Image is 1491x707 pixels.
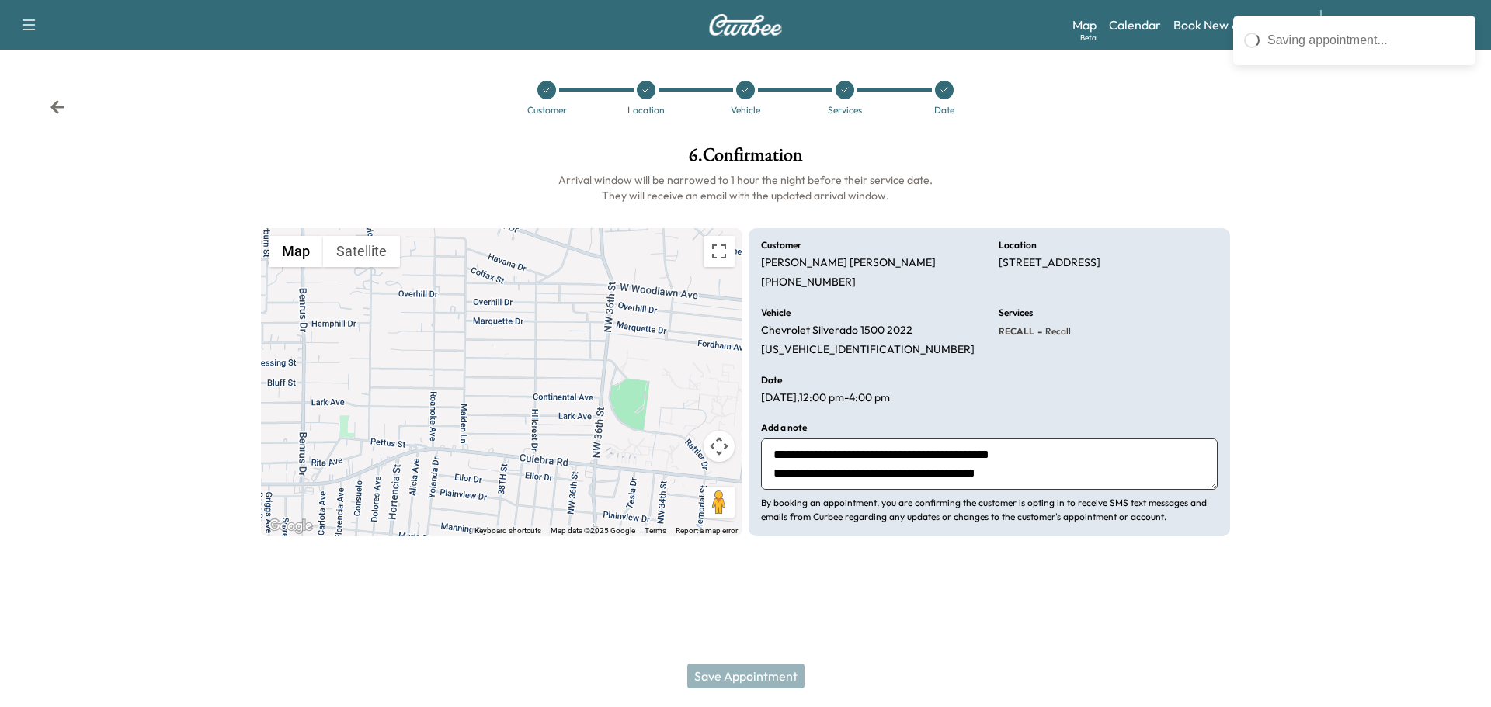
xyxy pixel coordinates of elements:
div: Beta [1080,32,1097,43]
div: Date [934,106,954,115]
h1: 6 . Confirmation [261,146,1230,172]
div: Back [50,99,65,115]
p: [PHONE_NUMBER] [761,276,856,289]
a: Calendar [1109,16,1161,34]
button: Drag Pegman onto the map to open Street View [704,487,735,518]
h6: Date [761,376,782,385]
p: Chevrolet Silverado 1500 2022 [761,324,912,338]
p: [STREET_ADDRESS] [999,256,1100,270]
a: Report a map error [676,526,738,535]
h6: Customer [761,241,801,250]
h6: Services [999,308,1033,317]
button: Map camera controls [704,431,735,462]
img: Google [265,516,316,536]
a: Book New Appointment [1173,16,1305,34]
div: Location [627,106,665,115]
p: [DATE] , 12:00 pm - 4:00 pm [761,391,890,405]
a: MapBeta [1072,16,1097,34]
div: Services [828,106,862,115]
p: By booking an appointment, you are confirming the customer is opting in to receive SMS text messa... [761,496,1218,524]
div: Customer [527,106,567,115]
span: - [1034,324,1042,339]
h6: Location [999,241,1037,250]
span: Map data ©2025 Google [551,526,635,535]
h6: Vehicle [761,308,791,317]
button: Toggle fullscreen view [704,236,735,267]
button: Show street map [269,236,323,267]
p: [PERSON_NAME] [PERSON_NAME] [761,256,936,270]
button: Show satellite imagery [323,236,400,267]
a: Terms (opens in new tab) [645,526,666,535]
h6: Arrival window will be narrowed to 1 hour the night before their service date. They will receive ... [261,172,1230,203]
p: [US_VEHICLE_IDENTIFICATION_NUMBER] [761,343,975,357]
h6: Add a note [761,423,807,432]
img: Curbee Logo [708,14,783,36]
button: Keyboard shortcuts [474,525,541,536]
a: Open this area in Google Maps (opens a new window) [265,516,316,536]
span: Recall [1042,325,1071,338]
div: Saving appointment... [1267,31,1465,50]
div: Vehicle [731,106,760,115]
span: RECALL [999,325,1034,338]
